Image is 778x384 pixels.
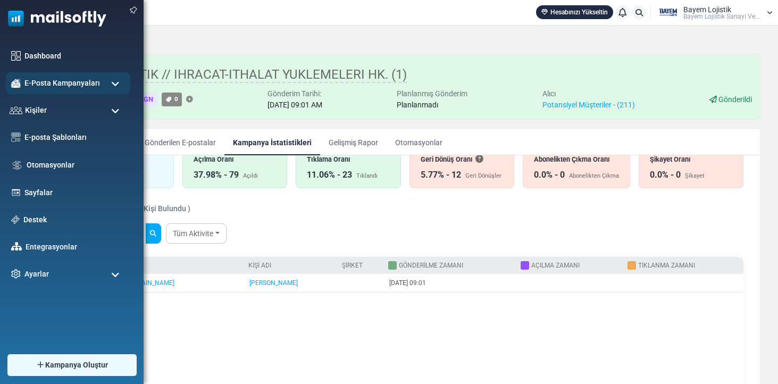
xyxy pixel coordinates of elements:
img: support-icon.svg [11,215,20,224]
div: Abonelikten Çıkma Oranı [534,154,619,164]
img: email-templates-icon.svg [11,132,21,142]
a: Etiket Ekle [186,96,193,103]
a: Gönderilen E-postalar [136,129,224,155]
div: Tıklandı [356,172,378,181]
a: Şirket [342,262,363,269]
a: User Logo Bayem Lojistik Bayem Loji̇sti̇k Sanayi̇ Ve... [654,5,773,21]
a: Kişi Adı [248,262,271,269]
a: Destek [23,214,125,226]
span: E-Posta Kampanyaları [24,78,100,89]
span: Gönderildi [718,95,752,104]
div: Şikayet Oranı [650,154,732,164]
img: User Logo [654,5,681,21]
div: 0.0% - 0 [534,169,565,181]
span: Kampanya Oluştur [45,360,108,371]
a: Potansiyel Müşteriler - (211) [542,101,635,109]
div: Gönderim Tarihi: [267,88,322,99]
a: Entegrasyonlar [26,241,125,253]
img: settings-icon.svg [11,269,21,279]
span: BAYEM LOJISTIK // IHRACAT-ITHALAT YUKLEMELERI HK. (1) [61,67,407,83]
a: Tıklanma Zamanı [638,262,695,269]
div: Geri Dönüşler [465,172,501,181]
span: Bayem Loji̇sti̇k Sanayi̇ Ve... [683,13,760,20]
a: Dashboard [24,51,125,62]
div: Geri Dönüş Oranı [421,154,503,164]
div: Planlanmış Gönderim [397,88,467,99]
a: Otomasyonlar [27,160,125,171]
div: [DATE] 09:01 AM [267,99,322,111]
a: 0 [162,93,182,106]
div: 37.98% - 79 [194,169,239,181]
a: Hesabınızı Yükseltin [536,5,613,19]
a: Kampanya İstatistikleri [224,129,320,155]
div: Açıldı [243,172,258,181]
a: Gelişmiş Rapor [320,129,387,155]
img: campaigns-icon-active.png [11,79,21,88]
span: Kişiler [25,105,47,116]
span: Planlanmadı [397,101,438,109]
div: 11.06% - 23 [307,169,352,181]
a: Tüm Aktivite [166,223,227,244]
a: [PERSON_NAME] [249,279,298,287]
img: contacts-icon.svg [10,106,22,114]
td: [DATE] 09:01 [384,274,516,293]
img: workflow.svg [11,159,23,171]
div: Açılma Oranı [194,154,276,164]
div: Şikayet [685,172,705,181]
i: Bir e-posta alıcısına ulaşamadığında geri döner. Bu, dolu bir gelen kutusu nedeniyle geçici olara... [475,155,483,163]
div: Alıcı [542,88,635,99]
a: Sayfalar [24,187,125,198]
div: Tıklama Oranı [307,154,389,164]
span: ( 1 Kişi Bulundu ) [133,204,190,213]
img: landing_pages.svg [11,188,21,197]
div: 5.77% - 12 [421,169,461,181]
div: Abonelikten Çıkma [569,172,619,181]
span: 0 [174,95,178,103]
img: dashboard-icon.svg [11,51,21,61]
a: Otomasyonlar [387,129,451,155]
div: 0.0% - 0 [650,169,681,181]
span: Bayem Lojistik [683,6,731,13]
a: E-posta Şablonları [24,132,125,143]
span: Ayarlar [24,269,49,280]
a: Açılma Zamanı [531,262,580,269]
a: Gönderilme Zamanı [399,262,463,269]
